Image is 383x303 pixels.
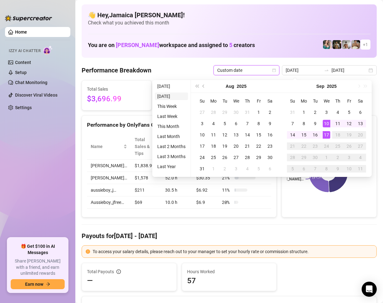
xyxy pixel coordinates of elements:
[255,120,262,127] div: 8
[221,165,229,173] div: 2
[187,268,272,275] span: Hours Worked
[210,120,217,127] div: 4
[266,120,274,127] div: 9
[300,165,308,173] div: 6
[87,276,93,286] span: —
[208,163,219,174] td: 2025-09-01
[219,129,230,141] td: 2025-08-12
[9,48,40,54] span: Izzy AI Chatter
[355,152,366,163] td: 2025-10-04
[221,154,229,161] div: 26
[198,165,206,173] div: 31
[323,109,330,116] div: 3
[208,141,219,152] td: 2025-08-18
[321,141,332,152] td: 2025-09-24
[219,141,230,152] td: 2025-08-19
[289,142,296,150] div: 21
[161,184,192,196] td: 30.5 h
[230,141,242,152] td: 2025-08-20
[264,118,276,129] td: 2025-08-09
[287,141,298,152] td: 2025-09-21
[222,187,232,194] span: 11 %
[327,80,337,93] button: Choose a year
[193,80,200,93] button: Last year (Control + left)
[208,95,219,107] th: Mo
[226,80,234,93] button: Choose a month
[255,109,262,116] div: 1
[15,105,32,110] a: Settings
[264,163,276,174] td: 2025-09-06
[255,165,262,173] div: 5
[321,163,332,174] td: 2025-10-08
[266,109,274,116] div: 2
[46,282,50,286] span: arrow-right
[332,95,343,107] th: Th
[131,134,161,160] th: Total Sales & Tips
[198,109,206,116] div: 27
[342,40,351,49] img: aussieboy_j
[222,199,232,206] span: 20 %
[311,165,319,173] div: 7
[161,196,192,209] td: 10.0 h
[334,109,342,116] div: 4
[131,184,161,196] td: $211
[264,107,276,118] td: 2025-08-02
[197,118,208,129] td: 2025-08-03
[343,95,355,107] th: Fr
[355,141,366,152] td: 2025-09-27
[255,154,262,161] div: 29
[87,134,131,160] th: Name
[300,120,308,127] div: 8
[253,129,264,141] td: 2025-08-15
[332,107,343,118] td: 2025-09-04
[300,109,308,116] div: 1
[5,15,52,21] img: logo-BBDzfeDw.svg
[219,152,230,163] td: 2025-08-26
[355,107,366,118] td: 2025-09-06
[266,142,274,150] div: 23
[187,276,272,286] span: 57
[232,154,240,161] div: 27
[286,67,321,74] input: Start date
[311,109,319,116] div: 2
[287,107,298,118] td: 2025-08-31
[197,129,208,141] td: 2025-08-10
[221,109,229,116] div: 29
[210,154,217,161] div: 25
[255,142,262,150] div: 22
[15,93,57,98] a: Discover Viral Videos
[155,103,188,110] li: This Week
[244,154,251,161] div: 28
[311,131,319,139] div: 16
[210,131,217,139] div: 11
[332,118,343,129] td: 2025-09-11
[343,129,355,141] td: 2025-09-19
[264,129,276,141] td: 2025-08-16
[253,141,264,152] td: 2025-08-22
[210,165,217,173] div: 1
[230,107,242,118] td: 2025-07-30
[264,95,276,107] th: Sa
[355,118,366,129] td: 2025-09-13
[91,143,122,150] span: Name
[355,95,366,107] th: Sa
[208,129,219,141] td: 2025-08-11
[323,131,330,139] div: 17
[310,129,321,141] td: 2025-09-16
[221,142,229,150] div: 19
[242,107,253,118] td: 2025-07-31
[289,109,296,116] div: 31
[355,163,366,174] td: 2025-10-11
[357,131,364,139] div: 20
[253,118,264,129] td: 2025-08-08
[345,154,353,161] div: 3
[155,123,188,130] li: This Month
[232,165,240,173] div: 3
[321,129,332,141] td: 2025-09-17
[192,196,218,209] td: $6.9
[355,129,366,141] td: 2025-09-20
[298,95,310,107] th: Mo
[155,82,188,90] li: [DATE]
[161,172,192,184] td: 52.0 h
[219,163,230,174] td: 2025-09-02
